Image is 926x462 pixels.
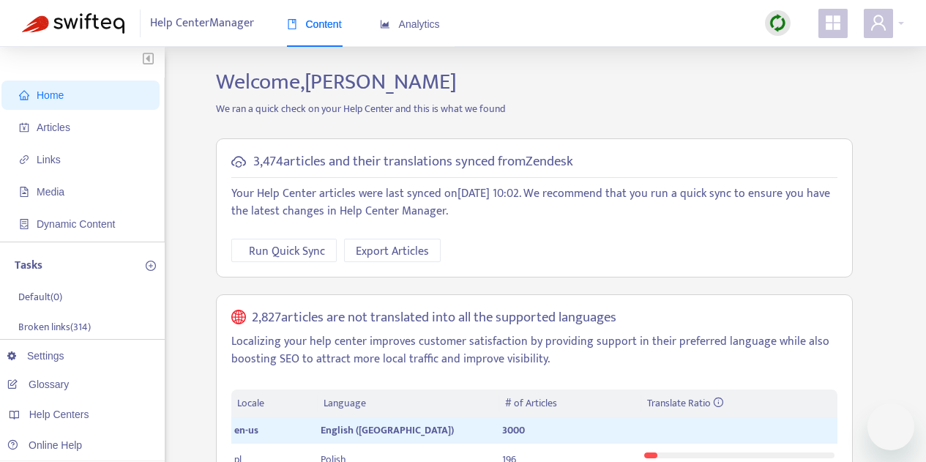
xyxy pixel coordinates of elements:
[769,14,787,32] img: sync.dc5367851b00ba804db3.png
[252,310,616,327] h5: 2,827 articles are not translated into all the supported languages
[37,154,61,165] span: Links
[18,319,91,335] p: Broken links ( 314 )
[380,19,390,29] span: area-chart
[205,101,864,116] p: We ran a quick check on your Help Center and this is what we found
[647,395,832,411] div: Translate Ratio
[7,350,64,362] a: Settings
[287,18,342,30] span: Content
[870,14,887,31] span: user
[15,257,42,275] p: Tasks
[7,439,82,451] a: Online Help
[19,154,29,165] span: link
[37,218,115,230] span: Dynamic Content
[216,64,457,100] span: Welcome, [PERSON_NAME]
[7,379,69,390] a: Glossary
[19,187,29,197] span: file-image
[824,14,842,31] span: appstore
[356,242,429,261] span: Export Articles
[231,185,837,220] p: Your Help Center articles were last synced on [DATE] 10:02 . We recommend that you run a quick sy...
[231,239,337,262] button: Run Quick Sync
[249,242,325,261] span: Run Quick Sync
[253,154,573,171] h5: 3,474 articles and their translations synced from Zendesk
[380,18,440,30] span: Analytics
[318,390,499,418] th: Language
[321,422,454,439] span: English ([GEOGRAPHIC_DATA])
[146,261,156,271] span: plus-circle
[29,409,89,420] span: Help Centers
[867,403,914,450] iframe: Bouton de lancement de la fenêtre de messagerie
[18,289,62,305] p: Default ( 0 )
[344,239,441,262] button: Export Articles
[231,333,837,368] p: Localizing your help center improves customer satisfaction by providing support in their preferre...
[19,90,29,100] span: home
[37,122,70,133] span: Articles
[19,219,29,229] span: container
[22,13,124,34] img: Swifteq
[231,154,246,169] span: cloud-sync
[37,186,64,198] span: Media
[502,422,525,439] span: 3000
[19,122,29,133] span: account-book
[231,390,318,418] th: Locale
[234,422,258,439] span: en-us
[499,390,641,418] th: # of Articles
[231,310,246,327] span: global
[287,19,297,29] span: book
[37,89,64,101] span: Home
[150,10,254,37] span: Help Center Manager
